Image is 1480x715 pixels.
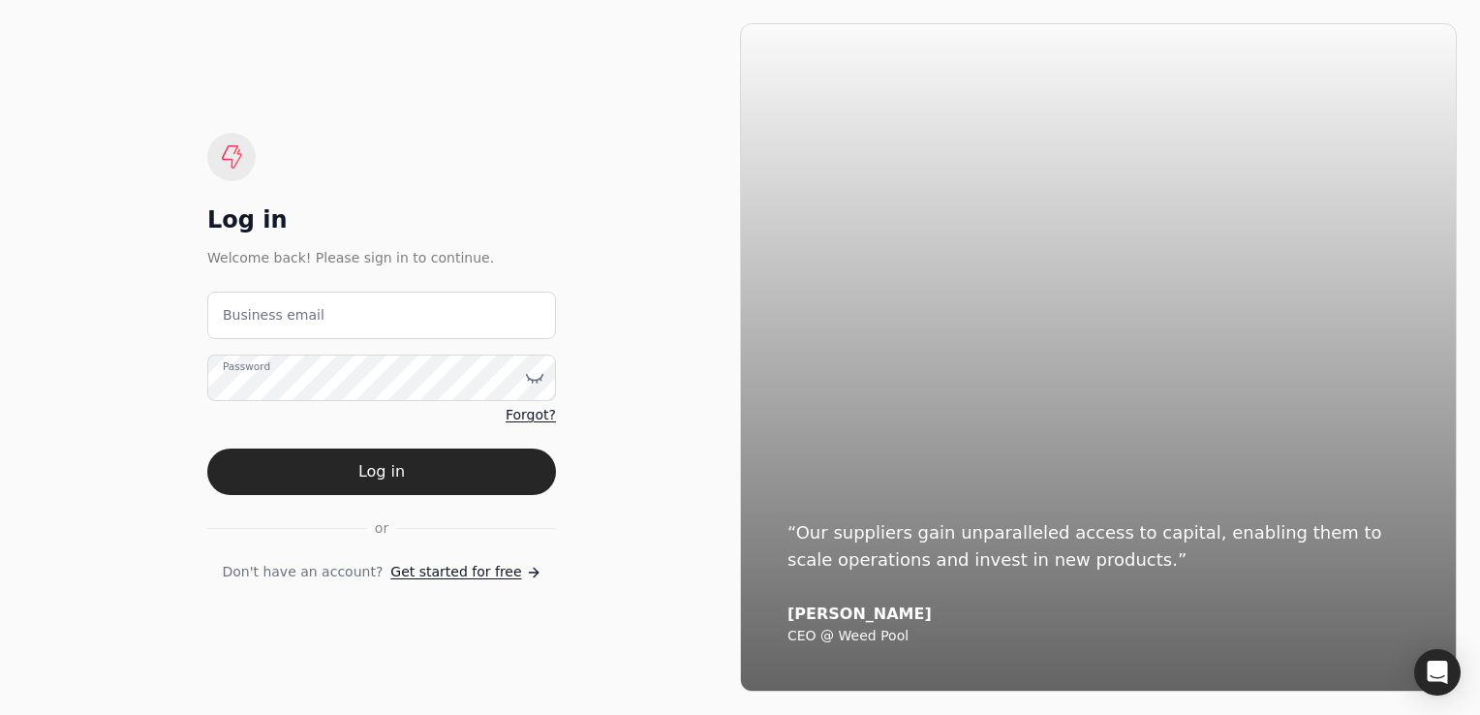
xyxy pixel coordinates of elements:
div: “Our suppliers gain unparalleled access to capital, enabling them to scale operations and invest ... [787,519,1409,574]
label: Business email [223,305,324,326]
div: CEO @ Weed Pool [787,628,1409,645]
div: Open Intercom Messenger [1414,649,1461,696]
a: Forgot? [506,405,556,425]
span: or [375,518,388,539]
button: Log in [207,449,556,495]
span: Get started for free [390,562,521,582]
a: Get started for free [390,562,540,582]
span: Don't have an account? [222,562,383,582]
div: Welcome back! Please sign in to continue. [207,247,556,268]
label: Password [223,358,270,374]
div: Log in [207,204,556,235]
div: [PERSON_NAME] [787,605,1409,624]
